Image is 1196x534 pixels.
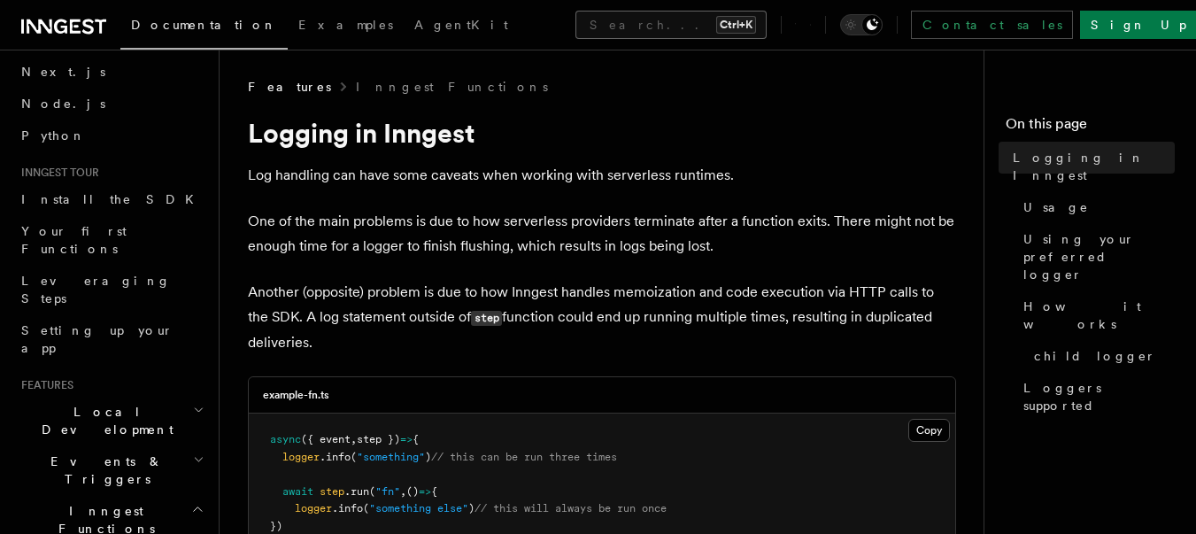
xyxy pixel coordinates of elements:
span: .info [332,502,363,515]
h1: Logging in Inngest [248,117,956,149]
span: ({ event [301,433,351,445]
a: How it works [1016,290,1175,340]
button: Events & Triggers [14,445,208,495]
button: Search...Ctrl+K [575,11,767,39]
a: AgentKit [404,5,519,48]
span: .info [320,451,351,463]
a: Examples [288,5,404,48]
kbd: Ctrl+K [716,16,756,34]
a: Logging in Inngest [1006,142,1175,191]
button: Copy [908,419,950,442]
a: Your first Functions [14,215,208,265]
span: Documentation [131,18,277,32]
span: logger [282,451,320,463]
button: Toggle dark mode [840,14,883,35]
span: "fn" [375,485,400,498]
a: child logger [1027,340,1175,372]
p: Another (opposite) problem is due to how Inngest handles memoization and code execution via HTTP ... [248,280,956,355]
span: Inngest tour [14,166,99,180]
span: Logging in Inngest [1013,149,1175,184]
span: Your first Functions [21,224,127,256]
h3: example-fn.ts [263,388,329,402]
a: Install the SDK [14,183,208,215]
span: Loggers supported [1023,379,1175,414]
span: ( [369,485,375,498]
a: Python [14,120,208,151]
span: child logger [1034,347,1156,365]
span: // this can be run three times [431,451,617,463]
span: => [419,485,431,498]
span: Leveraging Steps [21,274,171,306]
a: Leveraging Steps [14,265,208,314]
p: Log handling can have some caveats when working with serverless runtimes. [248,163,956,188]
span: ( [363,502,369,515]
span: AgentKit [414,18,508,32]
span: }) [270,520,282,532]
a: Node.js [14,88,208,120]
span: Features [14,378,73,392]
span: Node.js [21,97,105,111]
code: step [471,311,502,326]
span: () [406,485,419,498]
span: .run [344,485,369,498]
span: Next.js [21,65,105,79]
button: Local Development [14,396,208,445]
span: step [320,485,344,498]
a: Next.js [14,56,208,88]
span: { [431,485,437,498]
span: async [270,433,301,445]
p: One of the main problems is due to how serverless providers terminate after a function exits. The... [248,209,956,259]
a: Inngest Functions [356,78,548,96]
span: Install the SDK [21,192,204,206]
a: Usage [1016,191,1175,223]
span: , [400,485,406,498]
span: , [351,433,357,445]
span: Usage [1023,198,1089,216]
span: "something else" [369,502,468,515]
span: // this will always be run once [475,502,667,515]
span: { [413,433,419,445]
span: Setting up your app [21,323,174,355]
span: Events & Triggers [14,453,193,488]
span: Python [21,128,86,143]
span: logger [295,502,332,515]
span: Features [248,78,331,96]
span: => [400,433,413,445]
span: ) [468,502,475,515]
a: Loggers supported [1016,372,1175,422]
span: "something" [357,451,425,463]
span: await [282,485,313,498]
span: Examples [298,18,393,32]
span: ( [351,451,357,463]
span: Using your preferred logger [1023,230,1175,283]
span: step }) [357,433,400,445]
h4: On this page [1006,113,1175,142]
a: Documentation [120,5,288,50]
span: Local Development [14,403,193,438]
span: ) [425,451,431,463]
span: How it works [1023,298,1175,333]
a: Contact sales [911,11,1073,39]
a: Setting up your app [14,314,208,364]
a: Using your preferred logger [1016,223,1175,290]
